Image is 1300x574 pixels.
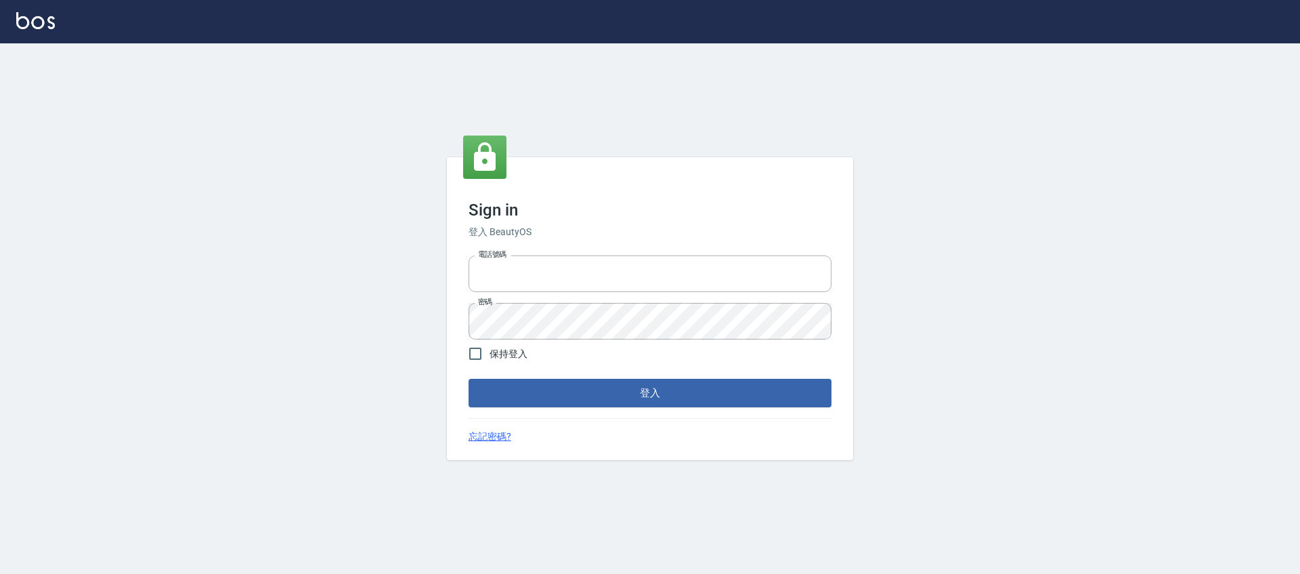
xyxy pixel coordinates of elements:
[469,201,831,220] h3: Sign in
[490,347,527,361] span: 保持登入
[478,297,492,307] label: 密碼
[469,379,831,407] button: 登入
[469,225,831,239] h6: 登入 BeautyOS
[478,249,506,260] label: 電話號碼
[16,12,55,29] img: Logo
[469,430,511,444] a: 忘記密碼?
